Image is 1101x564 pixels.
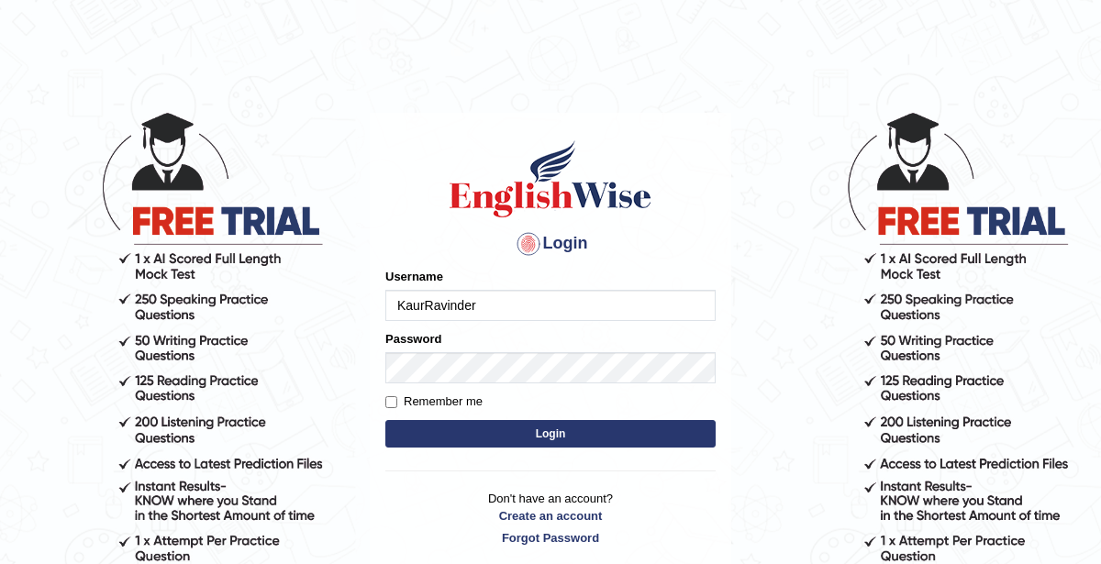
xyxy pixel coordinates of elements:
[385,420,716,448] button: Login
[385,490,716,547] p: Don't have an account?
[385,330,441,348] label: Password
[385,507,716,525] a: Create an account
[385,396,397,408] input: Remember me
[446,138,655,220] img: Logo of English Wise sign in for intelligent practice with AI
[385,229,716,259] h4: Login
[385,393,483,411] label: Remember me
[385,529,716,547] a: Forgot Password
[385,268,443,285] label: Username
